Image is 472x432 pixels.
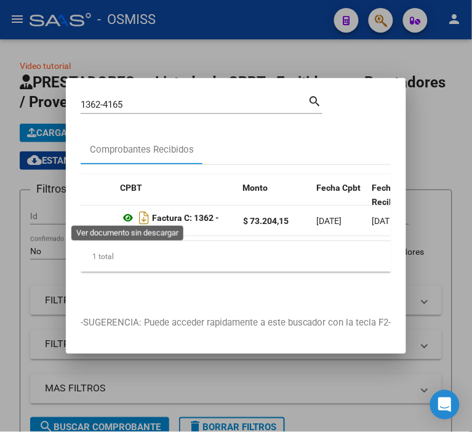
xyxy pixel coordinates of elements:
p: -SUGERENCIA: Puede acceder rapidamente a este buscador con la tecla F2- [81,316,391,330]
mat-icon: search [308,93,322,108]
span: [DATE] [372,216,398,226]
datatable-header-cell: Fecha Cpbt [312,175,367,229]
span: Fecha Recibido [372,183,407,207]
div: Comprobantes Recibidos [90,143,194,157]
datatable-header-cell: Fecha Recibido [367,175,423,229]
datatable-header-cell: CPBT [115,175,238,229]
strong: Factura C: 1362 - 4165 [120,213,219,239]
div: 1 total [81,241,391,272]
span: Monto [243,183,268,193]
i: Descargar documento [136,208,152,228]
span: CPBT [120,183,142,193]
datatable-header-cell: Monto [238,175,312,229]
span: [DATE] [317,216,342,226]
strong: $ 73.204,15 [243,216,289,226]
span: Fecha Cpbt [317,183,361,193]
div: Open Intercom Messenger [430,390,460,420]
